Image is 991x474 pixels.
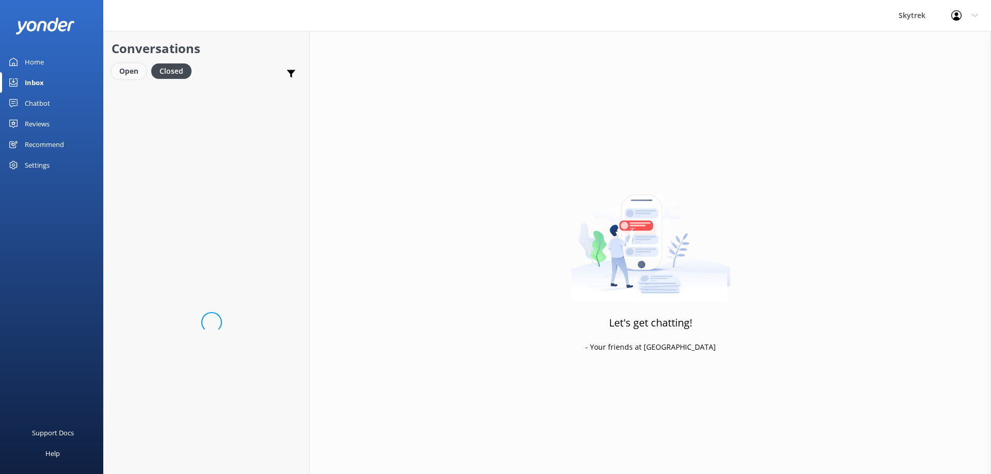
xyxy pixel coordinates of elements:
[585,341,716,353] p: - Your friends at [GEOGRAPHIC_DATA]
[609,315,692,331] h3: Let's get chatting!
[45,443,60,464] div: Help
[25,72,44,93] div: Inbox
[25,52,44,72] div: Home
[25,134,64,155] div: Recommend
[25,155,50,175] div: Settings
[32,422,74,443] div: Support Docs
[151,63,191,79] div: Closed
[25,113,50,134] div: Reviews
[25,93,50,113] div: Chatbot
[111,39,301,58] h2: Conversations
[111,65,151,76] a: Open
[151,65,197,76] a: Closed
[571,173,730,302] img: artwork of a man stealing a conversation from at giant smartphone
[15,18,75,35] img: yonder-white-logo.png
[111,63,146,79] div: Open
